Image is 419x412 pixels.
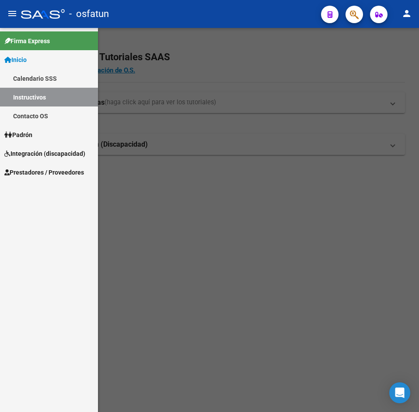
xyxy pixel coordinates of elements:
[402,8,412,19] mat-icon: person
[7,8,17,19] mat-icon: menu
[4,36,50,46] span: Firma Express
[4,130,32,140] span: Padrón
[69,4,109,24] span: - osfatun
[4,149,85,158] span: Integración (discapacidad)
[4,168,84,177] span: Prestadores / Proveedores
[4,55,27,65] span: Inicio
[389,382,410,403] div: Open Intercom Messenger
